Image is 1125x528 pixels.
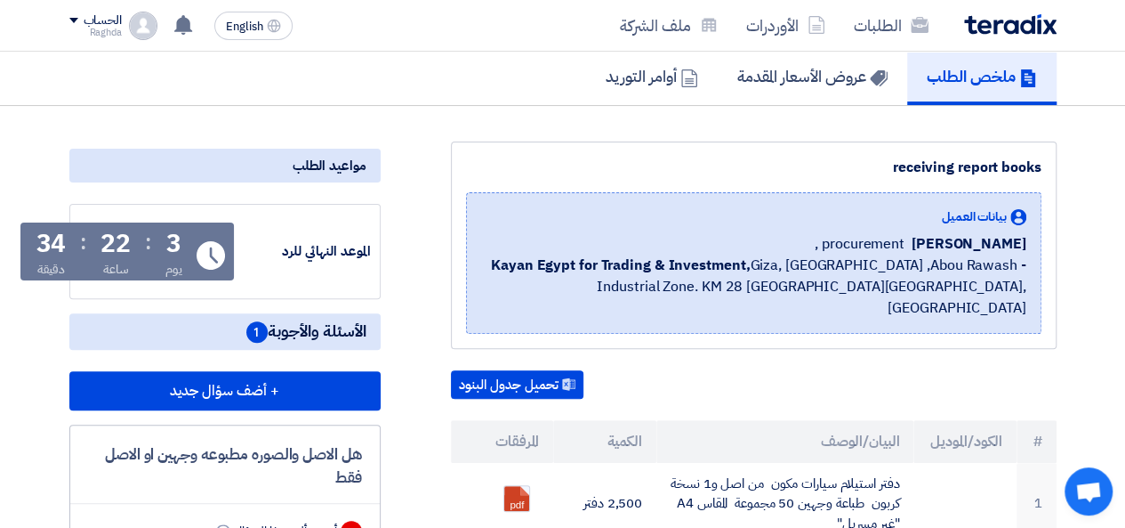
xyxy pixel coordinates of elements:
[145,226,151,258] div: :
[226,20,263,33] span: English
[732,4,840,46] a: الأوردرات
[237,241,371,262] div: الموعد النهائي للرد
[912,233,1026,255] span: [PERSON_NAME]
[481,255,1026,319] span: Giza, [GEOGRAPHIC_DATA] ,Abou Rawash - Industrial Zone. KM 28 [GEOGRAPHIC_DATA][GEOGRAPHIC_DATA],...
[88,443,362,489] div: هل الاصل والصوره مطبوعه وجهين او الاصل فقط
[69,149,381,183] div: مواعيد الطلب
[1017,420,1057,463] th: #
[69,371,381,410] button: + أضف سؤال جديد
[84,13,122,28] div: الحساب
[100,232,131,256] div: 22
[840,4,943,46] a: الطلبات
[737,66,888,86] h5: عروض الأسعار المقدمة
[1065,467,1113,516] div: Open chat
[553,420,656,463] th: الكمية
[606,4,732,46] a: ملف الشركة
[927,66,1037,86] h5: ملخص الطلب
[491,255,750,276] b: Kayan Egypt for Trading & Investment,
[913,420,1017,463] th: الكود/الموديل
[606,66,698,86] h5: أوامر التوريد
[466,157,1041,178] div: receiving report books
[942,207,1007,226] span: بيانات العميل
[718,48,907,105] a: عروض الأسعار المقدمة
[165,260,182,279] div: يوم
[103,260,129,279] div: ساعة
[36,232,67,256] div: 34
[214,12,293,40] button: English
[129,12,157,40] img: profile_test.png
[69,28,122,37] div: Raghda
[656,420,913,463] th: البيان/الوصف
[907,48,1057,105] a: ملخص الطلب
[166,232,181,256] div: 3
[451,420,554,463] th: المرفقات
[586,48,718,105] a: أوامر التوريد
[246,321,268,343] span: 1
[246,321,366,343] span: الأسئلة والأجوبة
[815,233,904,255] span: procurement ,
[964,14,1057,35] img: Teradix logo
[80,226,86,258] div: :
[451,370,583,399] button: تحميل جدول البنود
[37,260,65,279] div: دقيقة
